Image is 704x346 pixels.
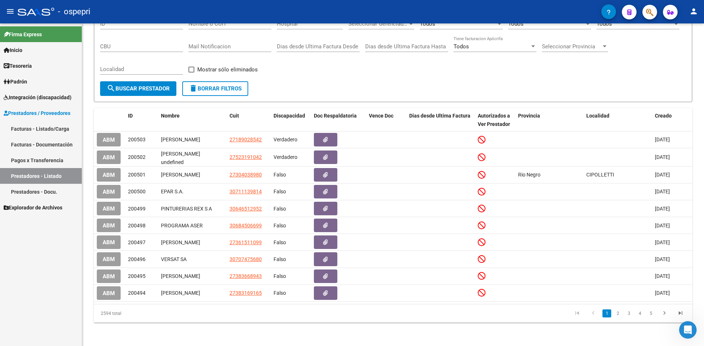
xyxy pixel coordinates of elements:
[612,307,623,320] li: page 2
[655,256,670,262] span: [DATE]
[645,307,656,320] li: page 5
[97,286,121,300] button: ABM
[161,238,224,247] div: [PERSON_NAME]
[613,309,622,317] a: 2
[586,172,614,178] span: CIPOLLETTI
[128,273,146,279] span: 200495
[4,204,62,212] span: Explorador de Archivos
[97,252,121,266] button: ABM
[107,84,115,93] mat-icon: search
[128,189,146,194] span: 200500
[103,239,115,246] span: ABM
[406,108,475,132] datatable-header-cell: Dias desde Ultima Factura
[33,62,51,67] span: Soporte
[348,21,408,27] span: Seleccionar Gerenciador
[314,113,357,119] span: Doc Respaldatoria
[15,77,79,83] b: ¡Novedad importante!
[128,137,146,142] span: 200503
[161,205,224,213] div: PINTURERIAS REX S A
[689,7,698,16] mat-icon: person
[274,189,286,194] span: Falso
[128,223,146,228] span: 200498
[518,113,540,119] span: Provincia
[73,91,88,97] b: ARCA
[274,172,286,178] span: Falso
[15,138,132,159] div: ​✅ Podrás identificar los subsidios más fácilmente.
[23,98,37,104] b: CUIL
[274,137,297,142] span: Verdadero
[570,309,584,317] a: go to first page
[583,108,652,132] datatable-header-cell: Localidad
[128,206,146,212] span: 200499
[189,85,242,92] span: Borrar Filtros
[161,171,224,179] div: [PERSON_NAME]
[274,290,286,296] span: Falso
[478,113,510,127] span: Autorizados a Ver Prestador
[230,206,262,212] span: 30646512952
[597,21,612,27] span: Todos
[271,108,311,132] datatable-header-cell: Discapacidad
[129,3,142,16] div: Cerrar
[97,185,121,198] button: ABM
[655,290,670,296] span: [DATE]
[103,189,115,195] span: ABM
[274,223,286,228] span: Falso
[6,7,15,16] mat-icon: menu
[161,150,224,165] div: [PERSON_NAME] undefined
[161,255,224,264] div: VERSAT SA
[128,239,146,245] span: 200497
[646,309,655,317] a: 5
[4,62,32,70] span: Tesorería
[230,273,262,279] span: 27383668943
[366,108,406,132] datatable-header-cell: Vence Doc
[103,273,115,280] span: ABM
[602,309,611,317] a: 1
[274,206,286,212] span: Falso
[103,222,115,229] span: ABM
[103,256,115,263] span: ABM
[655,273,670,279] span: [DATE]
[128,256,146,262] span: 200496
[409,113,470,119] span: Dias desde Ultima Factura
[515,108,584,132] datatable-header-cell: Provincia
[97,219,121,232] button: ABM
[15,138,85,144] b: ¿Qué significa para vos?
[655,172,670,178] span: [DATE]
[100,81,176,96] button: Buscar Prestador
[311,108,366,132] datatable-header-cell: Doc Respaldatoria
[6,50,141,217] div: Soporte dice…
[230,172,262,178] span: 27304038980
[586,309,600,317] a: go to previous page
[161,187,224,196] div: EPAR S.A.
[454,43,469,50] span: Todos
[274,239,286,245] span: Falso
[679,321,697,339] iframe: Intercom live chat
[655,206,670,212] span: [DATE]
[655,113,672,119] span: Creado
[508,21,524,27] span: Todos
[161,222,224,230] div: PROGRAMA ASER
[674,309,687,317] a: go to last page
[542,43,601,50] span: Seleccionar Provincia
[36,9,76,16] p: Activo hace 30m
[161,289,224,297] div: [PERSON_NAME]
[58,4,90,20] span: - ospepri
[15,59,27,71] div: Profile image for Soporte
[97,235,121,249] button: ABM
[655,137,670,142] span: [DATE]
[4,109,70,117] span: Prestadores / Proveedores
[230,256,262,262] span: 30707475680
[103,205,115,212] span: ABM
[635,309,644,317] a: 4
[97,269,121,283] button: ABM
[4,30,42,38] span: Firma Express
[103,154,115,161] span: ABM
[97,168,121,182] button: ABM
[115,3,129,17] button: Inicio
[230,189,262,194] span: 30711139814
[97,150,121,164] button: ABM
[420,21,435,27] span: Todos
[128,113,133,119] span: ID
[652,108,692,132] datatable-header-cell: Creado
[274,154,297,160] span: Verdadero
